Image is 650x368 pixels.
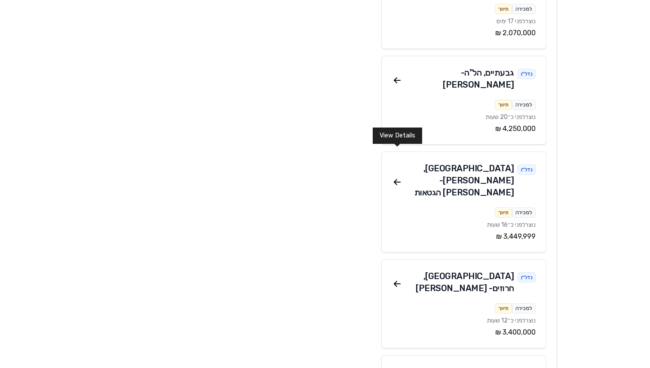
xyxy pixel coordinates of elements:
div: גבעתיים , הל"ה - [PERSON_NAME] [402,67,514,91]
div: תיווך [495,207,512,218]
div: נדל״ן [518,164,536,175]
span: נוצר לפני כ־12 שעות [487,317,536,324]
span: נוצר לפני כ־16 שעות [487,221,536,228]
div: למכירה [512,303,536,313]
div: תיווך [495,100,512,110]
div: [GEOGRAPHIC_DATA] , [PERSON_NAME] - [PERSON_NAME] הגטאות [402,162,514,198]
div: תיווך [495,4,512,14]
div: ‏4,250,000 ‏₪ [392,124,536,134]
div: ‏2,070,000 ‏₪ [392,28,536,38]
div: למכירה [512,100,536,110]
div: למכירה [512,4,536,14]
div: נדל״ן [518,69,536,79]
div: ‏3,449,999 ‏₪ [392,231,536,242]
span: נוצר לפני 17 ימים [497,18,536,25]
div: ‏3,400,000 ‏₪ [392,327,536,338]
div: תיווך [495,303,512,313]
div: נדל״ן [518,272,536,283]
span: נוצר לפני כ־20 שעות [486,113,536,121]
div: למכירה [512,207,536,218]
div: [GEOGRAPHIC_DATA] , חרוזים - [PERSON_NAME] [402,270,514,294]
